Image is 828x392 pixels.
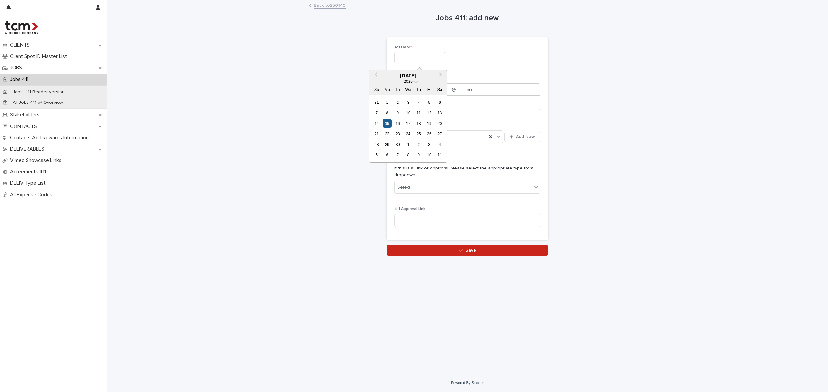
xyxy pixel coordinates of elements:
div: Choose Friday, September 12th, 2025 [425,108,433,117]
p: DELIVERABLES [7,146,49,152]
p: If this is a Link or Approval, please select the appropriate type from dropdown. [394,165,540,179]
div: Choose Friday, September 26th, 2025 [425,129,433,138]
div: We [404,85,412,94]
div: Choose Thursday, September 25th, 2025 [414,129,423,138]
div: Choose Saturday, September 20th, 2025 [435,119,444,128]
button: Previous Month [370,71,380,81]
div: Su [372,85,381,94]
button: Save [387,245,548,256]
p: CLIENTS [7,42,35,48]
div: Choose Friday, October 10th, 2025 [425,150,433,159]
div: Choose Thursday, September 18th, 2025 [414,119,423,128]
div: [DATE] [369,73,447,79]
div: Fr [425,85,433,94]
div: Choose Friday, September 19th, 2025 [425,119,433,128]
div: Choose Friday, September 5th, 2025 [425,98,433,107]
a: Powered By Stacker [451,381,484,385]
div: Choose Saturday, September 27th, 2025 [435,129,444,138]
h1: Jobs 411: add new [387,14,548,23]
div: Choose Thursday, October 2nd, 2025 [414,140,423,149]
div: Choose Monday, September 29th, 2025 [383,140,391,149]
div: Choose Tuesday, September 23rd, 2025 [393,129,402,138]
div: Choose Monday, September 15th, 2025 [383,119,391,128]
div: Choose Tuesday, September 16th, 2025 [393,119,402,128]
div: Choose Tuesday, September 30th, 2025 [393,140,402,149]
div: Choose Saturday, October 4th, 2025 [435,140,444,149]
div: Select... [397,184,413,191]
p: All Expense Codes [7,192,58,198]
div: Choose Tuesday, October 7th, 2025 [393,150,402,159]
p: Job's 411 Reader version [7,89,70,95]
div: Choose Sunday, August 31st, 2025 [372,98,381,107]
div: Choose Thursday, October 9th, 2025 [414,150,423,159]
div: Choose Tuesday, September 2nd, 2025 [393,98,402,107]
div: Choose Wednesday, September 17th, 2025 [404,119,412,128]
button: Next Month [436,71,446,81]
button: ••• [465,86,474,93]
div: Choose Friday, October 3rd, 2025 [425,140,433,149]
p: DELIV Type List [7,180,51,186]
a: Back to250149 [314,1,346,9]
p: Vimeo Showcase Links [7,158,67,164]
div: Choose Monday, September 8th, 2025 [383,108,391,117]
p: Jobs 411 [7,76,34,82]
p: Client Spot ID Master List [7,53,72,60]
p: All Jobs 411 w/ Overview [7,100,68,105]
span: Add New [516,135,535,139]
div: Choose Saturday, September 6th, 2025 [435,98,444,107]
div: Choose Sunday, September 7th, 2025 [372,108,381,117]
div: Choose Wednesday, October 8th, 2025 [404,150,412,159]
div: Choose Thursday, September 11th, 2025 [414,108,423,117]
div: Th [414,85,423,94]
div: Choose Saturday, October 11th, 2025 [435,150,444,159]
div: Choose Tuesday, September 9th, 2025 [393,108,402,117]
span: Save [465,248,476,253]
div: Choose Sunday, September 21st, 2025 [372,129,381,138]
div: Choose Sunday, September 28th, 2025 [372,140,381,149]
div: Sa [435,85,444,94]
div: Choose Monday, September 1st, 2025 [383,98,391,107]
span: 411 Approval Link [394,207,425,211]
span: 411 Date [394,45,412,49]
div: Mo [383,85,391,94]
strong: ••• [467,87,472,93]
div: Choose Monday, September 22nd, 2025 [383,129,391,138]
div: Choose Saturday, September 13th, 2025 [435,108,444,117]
button: Add New [504,132,540,142]
div: Choose Wednesday, October 1st, 2025 [404,140,412,149]
p: Agreements 411 [7,169,51,175]
p: JOBS [7,65,27,71]
img: 4hMmSqQkux38exxPVZHQ [5,21,38,34]
p: CONTACTS [7,124,42,130]
div: Choose Wednesday, September 10th, 2025 [404,108,412,117]
div: Choose Sunday, October 5th, 2025 [372,150,381,159]
div: month 2025-09 [371,97,445,160]
div: Choose Thursday, September 4th, 2025 [414,98,423,107]
span: 2025 [404,79,413,84]
div: Tu [393,85,402,94]
p: Stakeholders [7,112,45,118]
div: Choose Wednesday, September 3rd, 2025 [404,98,412,107]
div: Choose Monday, October 6th, 2025 [383,150,391,159]
p: Contacts Add Rewards Information [7,135,94,141]
div: Choose Sunday, September 14th, 2025 [372,119,381,128]
div: Choose Wednesday, September 24th, 2025 [404,129,412,138]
